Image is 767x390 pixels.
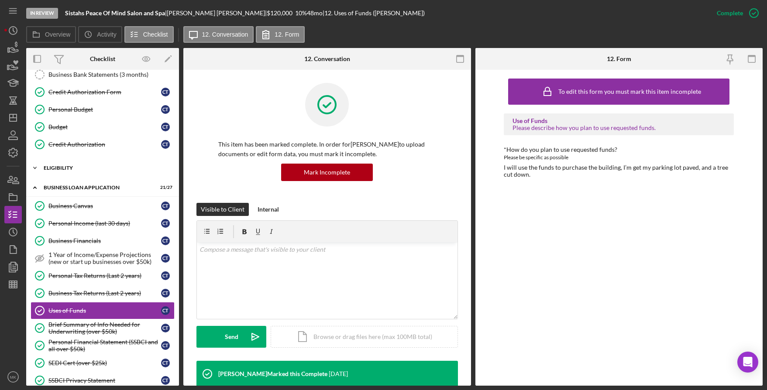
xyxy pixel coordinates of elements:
[31,250,175,267] a: 1 Year of Income/Expense Projections (new or start up businesses over $50k)CT
[48,141,161,148] div: Credit Authorization
[48,377,161,384] div: SSBCI Privacy Statement
[258,203,279,216] div: Internal
[558,88,701,95] div: To edit this form you must mark this item incomplete
[48,71,174,78] div: Business Bank Statements (3 months)
[329,370,348,377] time: 2025-07-17 14:31
[48,237,161,244] div: Business Financials
[256,26,305,43] button: 12. Form
[48,106,161,113] div: Personal Budget
[161,123,170,131] div: C T
[161,254,170,263] div: C T
[161,219,170,228] div: C T
[161,289,170,298] div: C T
[31,354,175,372] a: SEDI Cert (over $25k)CT
[31,284,175,302] a: Business Tax Returns (Last 2 years)CT
[504,146,734,153] div: *How do you plan to use requested funds?
[717,4,743,22] div: Complete
[201,203,244,216] div: Visible to Client
[161,236,170,245] div: C T
[48,89,161,96] div: Credit Authorization Form
[97,31,116,38] label: Activity
[512,117,725,124] div: Use of Funds
[304,164,350,181] div: Mark Incomplete
[196,326,266,348] button: Send
[196,203,249,216] button: Visible to Client
[504,153,734,162] div: Please be specific as possible
[31,215,175,232] a: Personal Income (last 30 days)CT
[26,8,58,19] div: In Review
[161,376,170,385] div: C T
[607,55,631,62] div: 12. Form
[31,101,175,118] a: Personal BudgetCT
[202,31,248,38] label: 12. Conversation
[161,324,170,332] div: C T
[143,31,168,38] label: Checklist
[31,232,175,250] a: Business FinancialsCT
[161,306,170,315] div: C T
[45,31,70,38] label: Overview
[31,319,175,337] a: Brief Summary of Info Needed for Underwriting (over $50k)CT
[124,26,174,43] button: Checklist
[48,307,161,314] div: Uses of Funds
[307,10,323,17] div: 48 mo
[161,271,170,280] div: C T
[161,88,170,96] div: C T
[31,267,175,284] a: Personal Tax Returns (Last 2 years)CT
[275,31,299,38] label: 12. Form
[253,203,283,216] button: Internal
[737,352,758,373] div: Open Intercom Messenger
[65,10,167,17] div: |
[267,9,292,17] span: $120,000
[90,55,115,62] div: Checklist
[218,140,436,159] p: This item has been marked complete. In order for [PERSON_NAME] to upload documents or edit form d...
[161,202,170,210] div: C T
[31,197,175,215] a: Business CanvasCT
[161,359,170,367] div: C T
[167,10,267,17] div: [PERSON_NAME] [PERSON_NAME] |
[31,302,175,319] a: Uses of FundsCT
[48,339,161,352] div: Personal Financial Statement (SSBCI and all over $50k)
[161,105,170,114] div: C T
[512,124,725,131] div: Please describe how you plan to use requested funds.
[504,164,734,178] div: I will use the funds to purchase the building, I’m get my parking lot paved, and a tree cut down.
[323,10,425,17] div: | 12. Uses of Funds ([PERSON_NAME])
[31,372,175,389] a: SSBCI Privacy StatementCT
[161,341,170,350] div: C T
[31,83,175,101] a: Credit Authorization FormCT
[48,359,161,366] div: SEDI Cert (over $25k)
[65,9,165,17] b: Sistahs Peace Of Mind Salon and Spa
[183,26,254,43] button: 12. Conversation
[304,55,350,62] div: 12. Conversation
[31,337,175,354] a: Personal Financial Statement (SSBCI and all over $50k)CT
[48,290,161,297] div: Business Tax Returns (Last 2 years)
[78,26,122,43] button: Activity
[31,136,175,153] a: Credit AuthorizationCT
[281,164,373,181] button: Mark Incomplete
[708,4,763,22] button: Complete
[31,66,175,83] a: Business Bank Statements (3 months)
[48,202,161,209] div: Business Canvas
[48,123,161,130] div: Budget
[225,326,238,348] div: Send
[161,140,170,149] div: C T
[44,165,168,171] div: ELIGIBILITY
[48,272,161,279] div: Personal Tax Returns (Last 2 years)
[31,118,175,136] a: BudgetCT
[4,368,22,386] button: MK
[26,26,76,43] button: Overview
[48,220,161,227] div: Personal Income (last 30 days)
[48,321,161,335] div: Brief Summary of Info Needed for Underwriting (over $50k)
[48,251,161,265] div: 1 Year of Income/Expense Projections (new or start up businesses over $50k)
[44,185,151,190] div: BUSINESS LOAN APPLICATION
[295,10,307,17] div: 10 %
[157,185,172,190] div: 21 / 27
[10,375,17,380] text: MK
[218,370,327,377] div: [PERSON_NAME] Marked this Complete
